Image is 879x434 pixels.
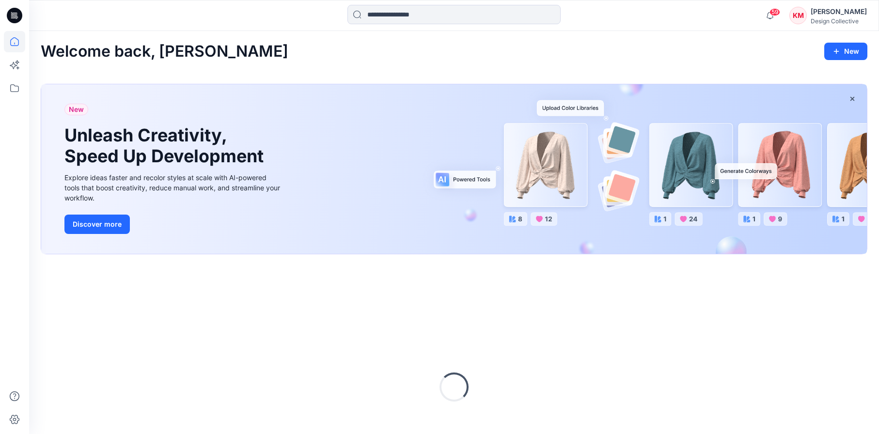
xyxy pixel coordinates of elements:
[41,43,288,61] h2: Welcome back, [PERSON_NAME]
[789,7,807,24] div: KM
[64,172,283,203] div: Explore ideas faster and recolor styles at scale with AI-powered tools that boost creativity, red...
[64,215,283,234] a: Discover more
[64,215,130,234] button: Discover more
[811,17,867,25] div: Design Collective
[811,6,867,17] div: [PERSON_NAME]
[64,125,268,167] h1: Unleash Creativity, Speed Up Development
[824,43,867,60] button: New
[769,8,780,16] span: 59
[69,104,84,115] span: New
